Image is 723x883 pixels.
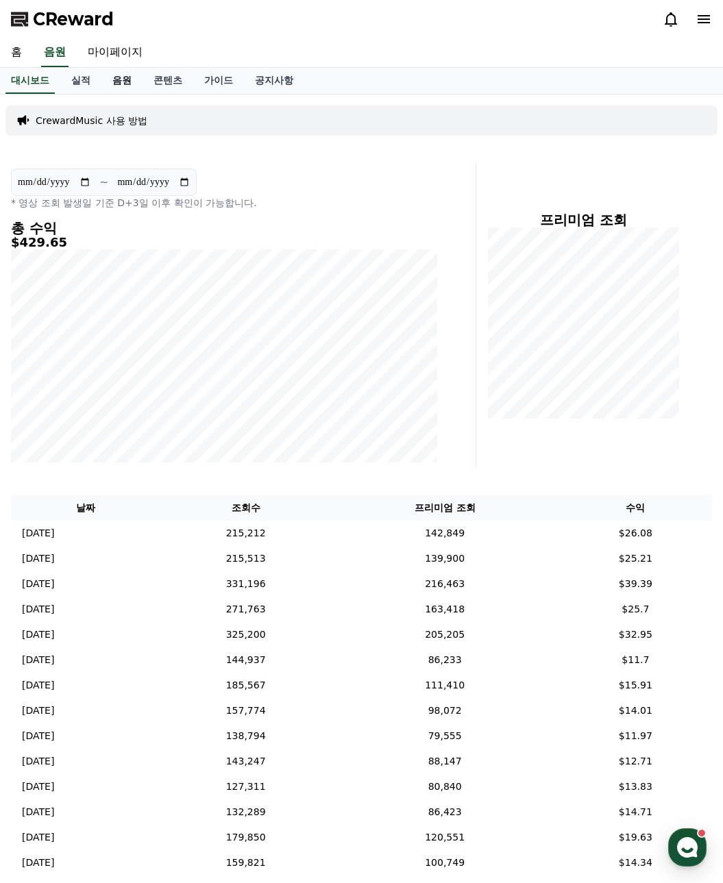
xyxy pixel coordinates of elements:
td: 139,900 [331,546,559,571]
td: $13.83 [559,774,712,799]
p: [DATE] [22,729,54,743]
td: $15.91 [559,673,712,698]
p: [DATE] [22,704,54,718]
span: 홈 [43,455,51,466]
span: 대화 [125,456,142,467]
td: 205,205 [331,622,559,647]
td: 86,423 [331,799,559,825]
td: 88,147 [331,749,559,774]
p: [DATE] [22,577,54,591]
p: [DATE] [22,678,54,693]
p: * 영상 조회 발생일 기준 D+3일 이후 확인이 가능합니다. [11,196,437,210]
h5: $429.65 [11,236,437,249]
a: 음원 [101,68,143,94]
p: [DATE] [22,627,54,642]
td: $19.63 [559,825,712,850]
span: CReward [33,8,114,30]
p: [DATE] [22,602,54,617]
a: 대시보드 [5,68,55,94]
p: [DATE] [22,856,54,870]
td: 271,763 [161,597,331,622]
td: 79,555 [331,723,559,749]
td: 159,821 [161,850,331,875]
td: 216,463 [331,571,559,597]
th: 수익 [559,495,712,521]
span: 설정 [212,455,228,466]
td: 215,513 [161,546,331,571]
td: 325,200 [161,622,331,647]
td: $12.71 [559,749,712,774]
p: [DATE] [22,551,54,566]
td: $14.01 [559,698,712,723]
a: 실적 [60,68,101,94]
a: CReward [11,8,114,30]
td: 111,410 [331,673,559,698]
a: 홈 [4,434,90,469]
td: 132,289 [161,799,331,825]
a: 마이페이지 [77,38,154,67]
td: $39.39 [559,571,712,597]
td: 100,749 [331,850,559,875]
td: $26.08 [559,521,712,546]
td: 120,551 [331,825,559,850]
h4: 총 수익 [11,221,437,236]
a: 공지사항 [244,68,304,94]
td: 80,840 [331,774,559,799]
td: $25.7 [559,597,712,622]
td: 127,311 [161,774,331,799]
td: 86,233 [331,647,559,673]
th: 조회수 [161,495,331,521]
a: 대화 [90,434,177,469]
td: $32.95 [559,622,712,647]
td: $14.71 [559,799,712,825]
th: 프리미엄 조회 [331,495,559,521]
p: [DATE] [22,653,54,667]
a: 설정 [177,434,263,469]
td: 143,247 [161,749,331,774]
th: 날짜 [11,495,161,521]
p: [DATE] [22,780,54,794]
td: 157,774 [161,698,331,723]
a: 가이드 [193,68,244,94]
td: $14.34 [559,850,712,875]
p: [DATE] [22,830,54,845]
td: 185,567 [161,673,331,698]
td: $11.7 [559,647,712,673]
td: 163,418 [331,597,559,622]
td: $11.97 [559,723,712,749]
p: [DATE] [22,754,54,769]
p: [DATE] [22,805,54,819]
td: 138,794 [161,723,331,749]
td: 98,072 [331,698,559,723]
a: 콘텐츠 [143,68,193,94]
td: 144,937 [161,647,331,673]
td: 215,212 [161,521,331,546]
p: [DATE] [22,526,54,540]
a: CrewardMusic 사용 방법 [36,114,147,127]
td: $25.21 [559,546,712,571]
td: 179,850 [161,825,331,850]
td: 331,196 [161,571,331,597]
a: 음원 [41,38,69,67]
h4: 프리미엄 조회 [487,212,679,227]
td: 142,849 [331,521,559,546]
p: ~ [99,174,108,190]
